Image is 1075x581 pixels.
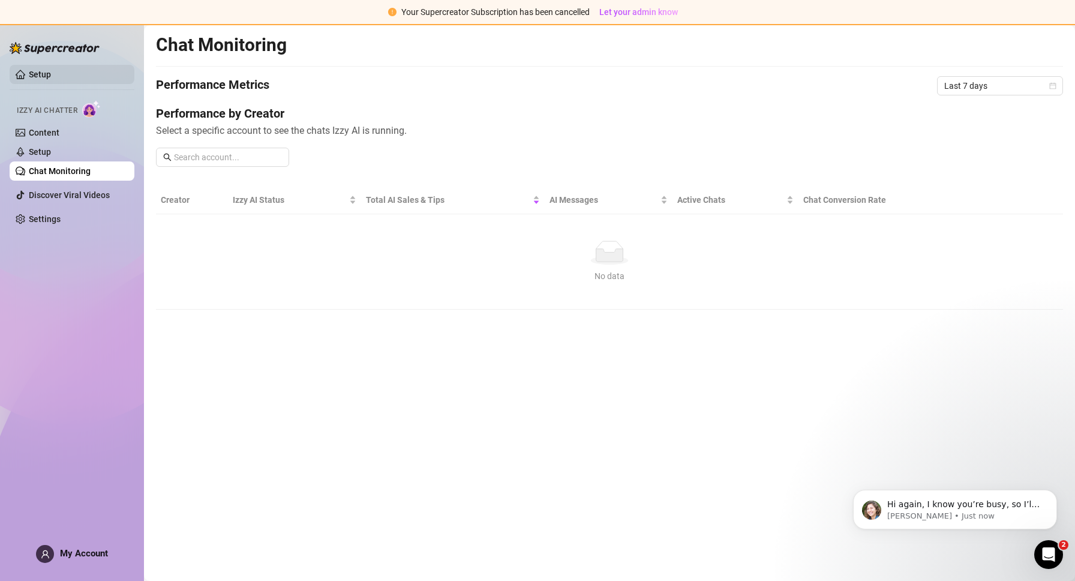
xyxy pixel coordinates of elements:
a: Setup [29,70,51,79]
span: search [163,153,172,161]
iframe: Intercom notifications message [835,465,1075,549]
span: Your Supercreator Subscription has been cancelled [401,7,590,17]
a: Setup [29,147,51,157]
span: calendar [1049,82,1056,89]
h4: Performance by Creator [156,105,1063,122]
h4: Performance Metrics [156,76,269,95]
a: Settings [29,214,61,224]
th: Chat Conversion Rate [798,186,972,214]
span: My Account [60,548,108,559]
th: Active Chats [672,186,799,214]
input: Search account... [174,151,282,164]
img: logo-BBDzfeDw.svg [10,42,100,54]
a: Content [29,128,59,137]
img: AI Chatter [82,100,101,118]
span: Last 7 days [944,77,1056,95]
th: Total AI Sales & Tips [361,186,545,214]
span: user [41,550,50,559]
span: Active Chats [677,193,785,206]
a: Discover Viral Videos [29,190,110,200]
span: Total AI Sales & Tips [366,193,530,206]
div: No data [166,269,1053,283]
th: Creator [156,186,228,214]
span: Izzy AI Status [233,193,347,206]
iframe: Intercom live chat [1034,540,1063,569]
span: Select a specific account to see the chats Izzy AI is running. [156,123,1063,138]
button: Let your admin know [594,5,683,19]
span: Let your admin know [599,7,678,17]
span: Izzy AI Chatter [17,105,77,116]
a: Chat Monitoring [29,166,91,176]
h2: Chat Monitoring [156,34,287,56]
span: 2 [1059,540,1068,550]
span: exclamation-circle [388,8,397,16]
th: AI Messages [545,186,672,214]
th: Izzy AI Status [228,186,361,214]
span: AI Messages [549,193,657,206]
